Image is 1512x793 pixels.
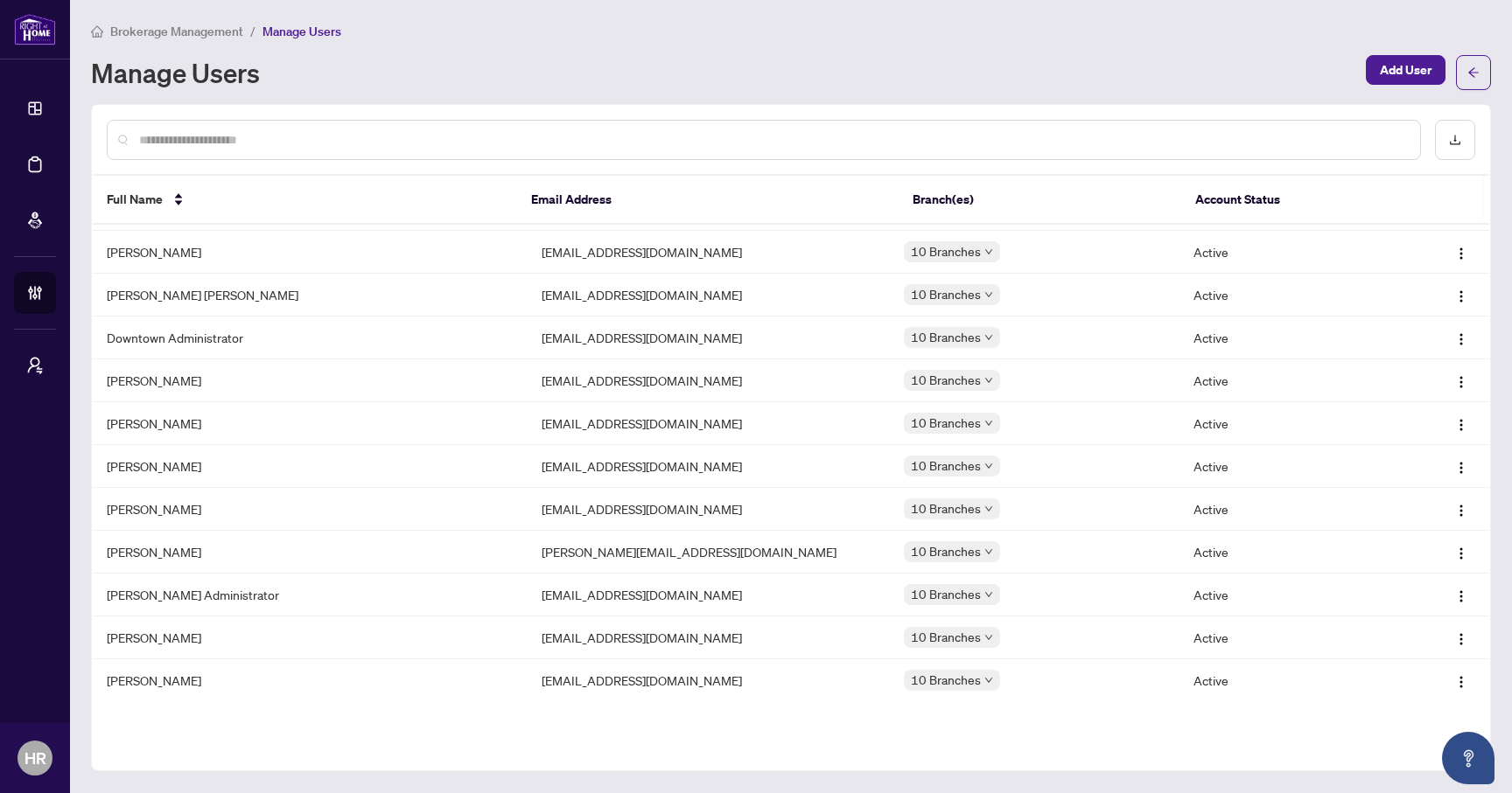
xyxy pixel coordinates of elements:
span: 10 Branches [911,241,981,261]
td: [PERSON_NAME] [93,359,528,402]
span: arrow-left [1467,66,1480,79]
button: Logo [1447,281,1475,309]
h1: Manage Users [91,59,260,87]
th: Email Address [517,176,899,225]
td: Active [1179,231,1396,274]
td: [EMAIL_ADDRESS][DOMAIN_NAME] [528,317,890,359]
button: Logo [1447,323,1475,351]
span: down [984,247,993,256]
td: [PERSON_NAME] [93,616,528,659]
td: [EMAIL_ADDRESS][DOMAIN_NAME] [528,359,890,402]
span: 10 Branches [911,327,981,347]
img: Logo [1454,504,1468,518]
td: [EMAIL_ADDRESS][DOMAIN_NAME] [528,231,890,274]
td: Active [1179,445,1396,488]
span: 10 Branches [911,456,981,476]
button: Logo [1447,452,1475,480]
td: [EMAIL_ADDRESS][DOMAIN_NAME] [528,402,890,445]
button: Open asap [1442,732,1494,784]
span: Brokerage Management [110,24,243,39]
span: down [984,290,993,299]
td: [PERSON_NAME] [93,488,528,531]
span: 10 Branches [911,498,981,518]
button: download [1435,120,1475,160]
img: Logo [1454,418,1468,432]
td: Active [1179,488,1396,531]
td: [PERSON_NAME] [PERSON_NAME] [93,274,528,317]
span: Full Name [107,190,163,209]
span: down [984,419,993,428]
span: Add User [1380,56,1431,84]
td: [PERSON_NAME] [93,659,528,702]
button: Logo [1447,238,1475,266]
button: Logo [1447,409,1475,437]
button: Logo [1447,581,1475,609]
td: Active [1179,531,1396,574]
button: Logo [1447,495,1475,523]
span: download [1449,134,1461,146]
button: Logo [1447,666,1475,694]
th: Full Name [93,176,517,225]
td: [EMAIL_ADDRESS][DOMAIN_NAME] [528,488,890,531]
span: 10 Branches [911,370,981,390]
img: Logo [1454,675,1468,689]
td: Active [1179,402,1396,445]
span: down [984,504,993,513]
button: Add User [1366,55,1445,85]
img: logo [14,13,56,45]
td: Active [1179,616,1396,659]
span: down [984,676,993,685]
span: 10 Branches [911,627,981,647]
button: Logo [1447,538,1475,566]
td: [EMAIL_ADDRESS][DOMAIN_NAME] [528,274,890,317]
img: Logo [1454,332,1468,346]
span: down [984,462,993,470]
img: Logo [1454,546,1468,560]
span: home [91,25,103,38]
td: Active [1179,359,1396,402]
img: Logo [1454,375,1468,389]
span: user-switch [26,357,44,374]
td: [PERSON_NAME] [93,531,528,574]
td: Active [1179,317,1396,359]
li: / [250,21,255,41]
td: [EMAIL_ADDRESS][DOMAIN_NAME] [528,574,890,616]
span: 10 Branches [911,584,981,604]
td: Downtown Administrator [93,317,528,359]
span: Manage Users [262,24,341,39]
td: Active [1179,574,1396,616]
th: Branch(es) [899,176,1181,225]
img: Logo [1454,289,1468,303]
img: Logo [1454,589,1468,603]
button: Logo [1447,366,1475,394]
span: down [984,376,993,385]
span: down [984,333,993,342]
td: [PERSON_NAME] Administrator [93,574,528,616]
td: [EMAIL_ADDRESS][DOMAIN_NAME] [528,616,890,659]
span: HR [24,746,46,770]
td: [EMAIL_ADDRESS][DOMAIN_NAME] [528,445,890,488]
span: 10 Branches [911,284,981,304]
td: [PERSON_NAME][EMAIL_ADDRESS][DOMAIN_NAME] [528,531,890,574]
td: Active [1179,274,1396,317]
td: Active [1179,659,1396,702]
img: Logo [1454,632,1468,646]
span: down [984,633,993,642]
span: 10 Branches [911,413,981,433]
img: Logo [1454,461,1468,475]
td: [PERSON_NAME] [93,445,528,488]
span: down [984,590,993,599]
span: 10 Branches [911,670,981,690]
th: Account Status [1181,176,1393,225]
td: [PERSON_NAME] [93,402,528,445]
td: [EMAIL_ADDRESS][DOMAIN_NAME] [528,659,890,702]
span: 10 Branches [911,541,981,561]
td: [PERSON_NAME] [93,231,528,274]
span: down [984,547,993,556]
img: Logo [1454,247,1468,261]
button: Logo [1447,623,1475,651]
